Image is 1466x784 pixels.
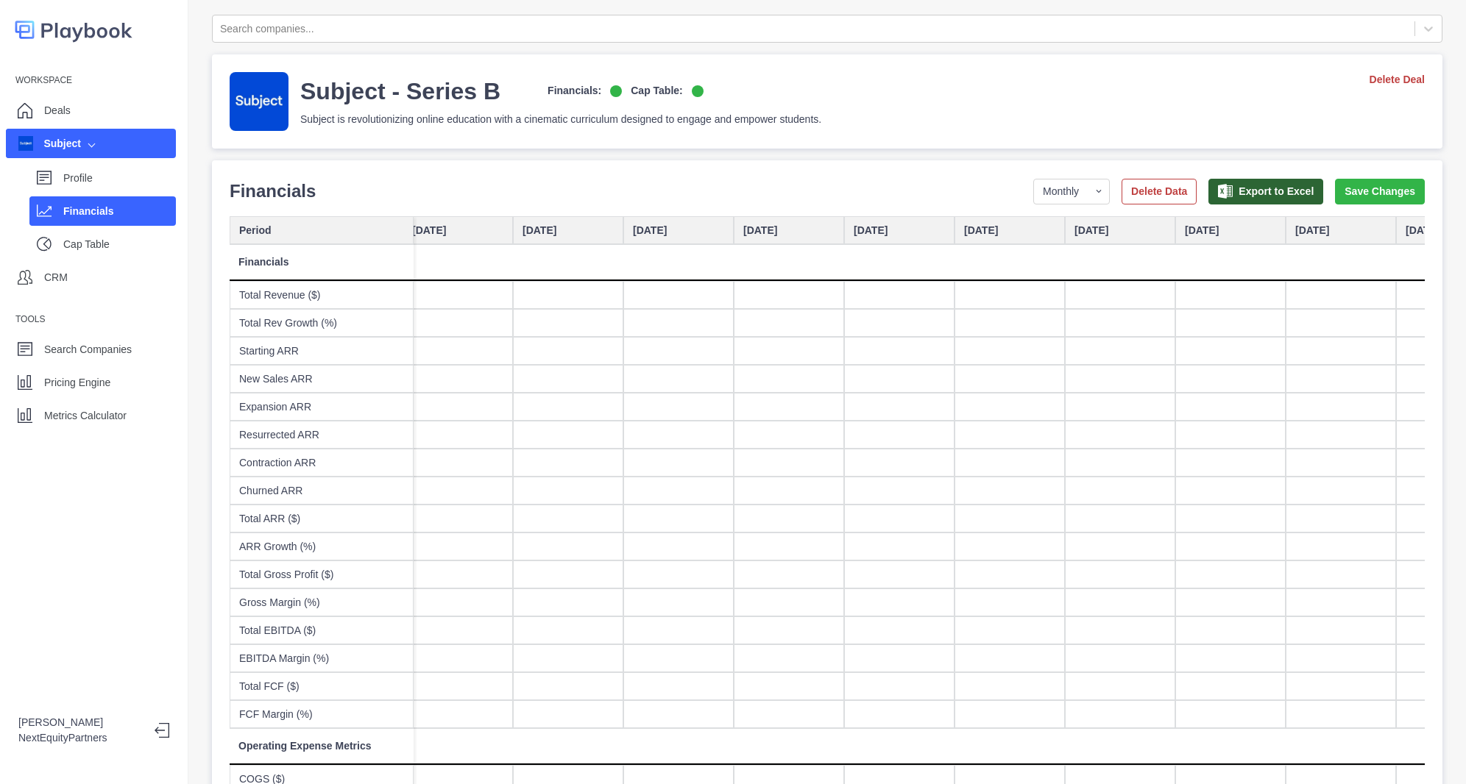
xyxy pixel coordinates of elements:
[230,337,414,365] div: Starting ARR
[230,644,414,672] div: EBITDA Margin (%)
[18,136,81,152] div: Subject
[44,103,71,118] p: Deals
[230,477,414,505] div: Churned ARR
[610,85,622,97] img: on-logo
[230,178,316,204] p: Financials
[63,204,176,219] p: Financials
[623,216,734,244] div: [DATE]
[1208,179,1323,204] button: Export to Excel
[44,375,110,391] p: Pricing Engine
[230,449,414,477] div: Contraction ARR
[692,85,704,97] img: on-logo
[300,112,821,127] p: Subject is revolutionizing online education with a cinematic curriculum designed to engage and em...
[1370,72,1425,88] a: Delete Deal
[844,216,955,244] div: [DATE]
[1175,216,1286,244] div: [DATE]
[44,342,132,357] p: Search Companies
[230,700,414,728] div: FCF Margin (%)
[230,244,414,281] div: Financials
[513,216,623,244] div: [DATE]
[631,83,683,99] p: Cap Table:
[230,672,414,700] div: Total FCF ($)
[230,393,414,421] div: Expansion ARR
[230,588,414,616] div: Gross Margin (%)
[18,136,33,151] img: company image
[1335,179,1425,204] button: Save Changes
[63,237,176,252] p: Cap Table
[230,309,414,337] div: Total Rev Growth (%)
[734,216,844,244] div: [DATE]
[18,715,143,730] p: [PERSON_NAME]
[955,216,1065,244] div: [DATE]
[300,76,500,106] h3: Subject - Series B
[230,616,414,644] div: Total EBITDA ($)
[1286,216,1396,244] div: [DATE]
[403,216,513,244] div: [DATE]
[230,281,414,309] div: Total Revenue ($)
[230,560,414,588] div: Total Gross Profit ($)
[1065,216,1175,244] div: [DATE]
[18,730,143,746] p: NextEquityPartners
[230,216,414,244] div: Period
[230,365,414,393] div: New Sales ARR
[63,171,176,186] p: Profile
[230,532,414,560] div: ARR Growth (%)
[230,72,288,131] img: company-logo
[548,83,601,99] p: Financials:
[230,728,414,765] div: Operating Expense Metrics
[15,15,132,45] img: logo-colored
[1122,179,1197,204] button: Delete Data
[44,408,127,424] p: Metrics Calculator
[230,421,414,449] div: Resurrected ARR
[44,270,68,285] p: CRM
[230,505,414,532] div: Total ARR ($)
